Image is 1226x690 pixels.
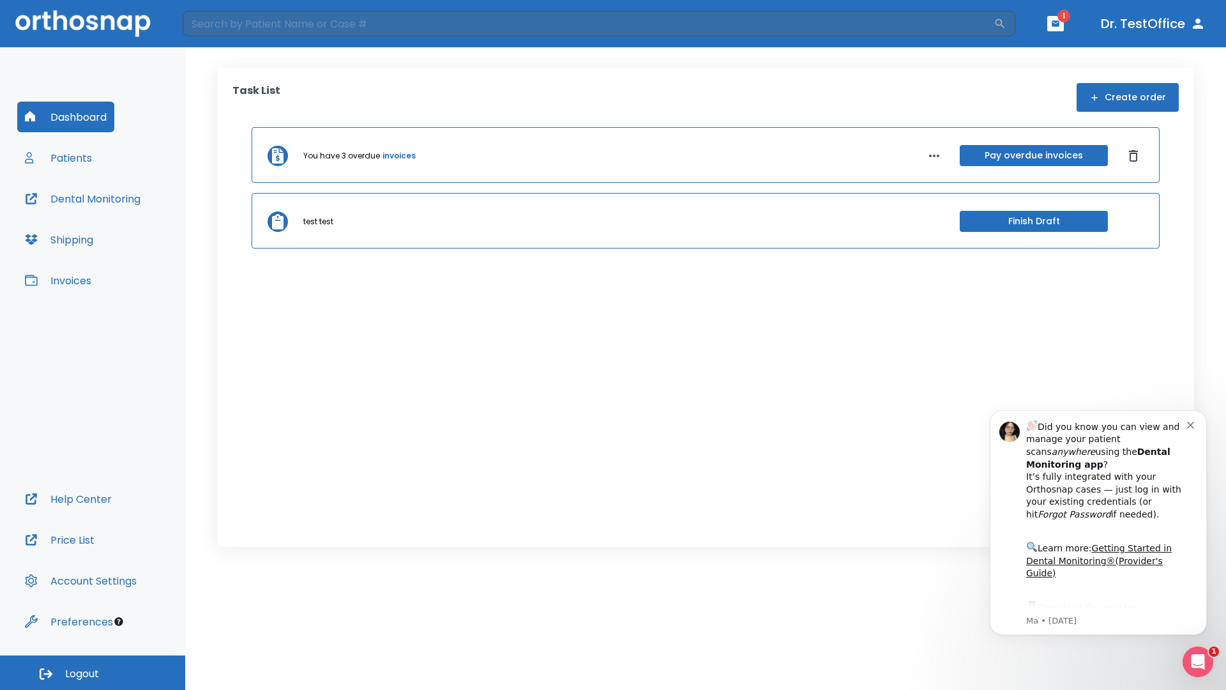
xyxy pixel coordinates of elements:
[17,484,119,514] button: Help Center
[1209,647,1219,657] span: 1
[1183,647,1213,677] iframe: Intercom live chat
[960,211,1108,232] button: Finish Draft
[303,150,380,162] p: You have 3 overdue
[17,565,144,596] button: Account Settings
[17,142,100,173] button: Patients
[65,667,99,681] span: Logout
[303,216,333,227] p: test test
[113,616,125,627] div: Tooltip anchor
[216,27,227,38] button: Dismiss notification
[17,183,148,214] button: Dental Monitoring
[56,224,216,236] p: Message from Ma, sent 1w ago
[1123,146,1144,166] button: Dismiss
[56,211,169,234] a: App Store
[960,145,1108,166] button: Pay overdue invoices
[183,11,994,36] input: Search by Patient Name or Case #
[232,83,280,112] p: Task List
[1077,83,1179,112] button: Create order
[17,265,99,296] button: Invoices
[17,525,102,555] button: Price List
[15,10,151,36] img: Orthosnap
[382,150,416,162] a: invoices
[17,102,114,132] button: Dashboard
[1057,10,1070,22] span: 1
[17,224,101,255] button: Shipping
[17,606,121,637] button: Preferences
[1096,12,1211,35] button: Dr. TestOffice
[56,208,216,273] div: Download the app: | ​ Let us know if you need help getting started!
[971,391,1226,655] iframe: Intercom notifications message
